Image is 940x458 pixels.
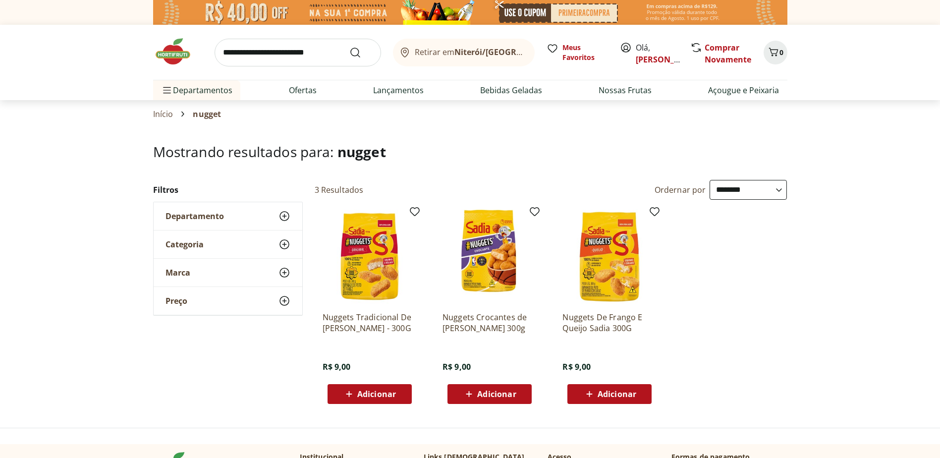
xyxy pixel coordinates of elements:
[215,39,381,66] input: search
[567,384,652,404] button: Adicionar
[323,210,417,304] img: Nuggets Tradicional De Frango Sadia - 300G
[154,287,302,315] button: Preço
[547,43,608,62] a: Meus Favoritos
[779,48,783,57] span: 0
[764,41,787,64] button: Carrinho
[562,210,657,304] img: Nuggets De Frango E Queijo Sadia 300G
[349,47,373,58] button: Submit Search
[454,47,567,57] b: Niterói/[GEOGRAPHIC_DATA]
[193,110,221,118] span: nugget
[161,78,173,102] button: Menu
[442,210,537,304] img: Nuggets Crocantes de Frango Sadia 300g
[393,39,535,66] button: Retirar emNiterói/[GEOGRAPHIC_DATA]
[328,384,412,404] button: Adicionar
[442,312,537,334] a: Nuggets Crocantes de [PERSON_NAME] 300g
[161,78,232,102] span: Departamentos
[373,84,424,96] a: Lançamentos
[153,110,173,118] a: Início
[323,312,417,334] a: Nuggets Tradicional De [PERSON_NAME] - 300G
[447,384,532,404] button: Adicionar
[655,184,706,195] label: Ordernar por
[599,84,652,96] a: Nossas Frutas
[357,390,396,398] span: Adicionar
[708,84,779,96] a: Açougue e Peixaria
[289,84,317,96] a: Ofertas
[337,142,386,161] span: nugget
[153,144,787,160] h1: Mostrando resultados para:
[562,43,608,62] span: Meus Favoritos
[166,239,204,249] span: Categoria
[415,48,524,57] span: Retirar em
[562,312,657,334] a: Nuggets De Frango E Queijo Sadia 300G
[315,184,364,195] h2: 3 Resultados
[477,390,516,398] span: Adicionar
[598,390,636,398] span: Adicionar
[166,268,190,278] span: Marca
[153,37,203,66] img: Hortifruti
[442,361,471,372] span: R$ 9,00
[705,42,751,65] a: Comprar Novamente
[480,84,542,96] a: Bebidas Geladas
[154,230,302,258] button: Categoria
[636,54,700,65] a: [PERSON_NAME]
[154,202,302,230] button: Departamento
[323,361,351,372] span: R$ 9,00
[562,361,591,372] span: R$ 9,00
[153,180,303,200] h2: Filtros
[166,211,224,221] span: Departamento
[154,259,302,286] button: Marca
[166,296,187,306] span: Preço
[636,42,680,65] span: Olá,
